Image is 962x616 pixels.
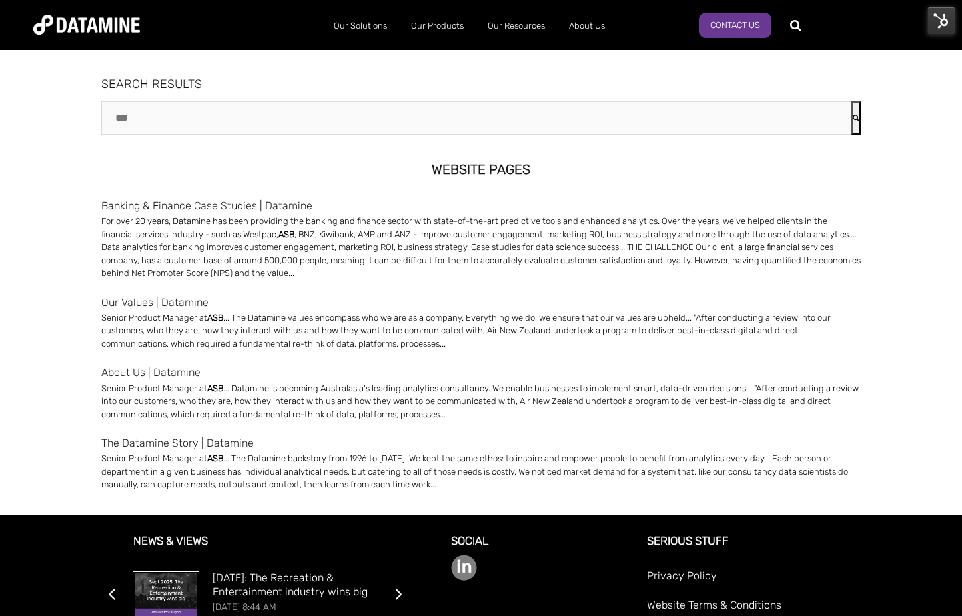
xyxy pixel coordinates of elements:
[699,13,771,38] a: Contact us
[451,555,477,581] img: linkedin-color
[213,571,368,598] a: [DATE]: The Recreation & Entertainment industry wins big
[207,313,223,323] span: ASB
[647,567,857,595] a: Privacy Policy
[278,229,294,239] span: ASB
[476,9,557,43] a: Our Resources
[101,311,861,351] p: Senior Product Manager at ... The Datamine values encompass who we are as a company. Everything w...
[451,535,632,555] h3: Social
[322,9,399,43] a: Our Solutions
[101,452,861,491] p: Senior Product Manager at ... The Datamine backstory from 1996 to [DATE]. We kept the same ethos:...
[399,9,476,43] a: Our Products
[647,535,857,567] h3: Serious Stuff
[101,78,861,91] h1: SEARCH RESULTS
[101,434,861,452] a: The Datamine Story | Datamine
[101,215,861,280] p: For over 20 years, Datamine has been providing the banking and finance sector with state-of-the-a...
[101,382,861,421] p: Senior Product Manager at ... Datamine is becoming Australasia's leading analytics consultancy. W...
[101,363,861,381] a: About Us | Datamine
[101,197,861,215] a: Banking & Finance Case Studies | Datamine
[101,162,861,177] h2: website pages
[557,9,617,43] a: About Us
[105,535,406,567] h3: News & Views
[394,580,402,608] span: Next
[33,15,140,35] img: Datamine
[207,383,223,393] span: ASB
[108,580,116,608] span: Previous
[927,7,955,35] img: HubSpot Tools Menu Toggle
[207,453,223,463] span: ASB
[851,101,861,135] button: Search
[101,101,851,135] input: This is a search field with an auto-suggest feature attached.
[213,601,276,612] span: [DATE] 8:44 AM
[101,293,861,311] a: Our Values | Datamine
